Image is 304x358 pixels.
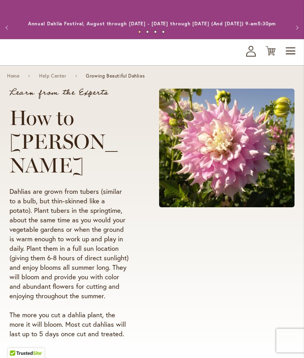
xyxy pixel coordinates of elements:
a: Annual Dahlia Festival, August through [DATE] - [DATE] through [DATE] (And [DATE]) 9-am5:30pm [28,21,276,27]
button: 4 of 4 [162,30,165,33]
span: Growing Beautiful Dahlias [86,73,144,79]
a: Help Center [39,73,66,79]
p: Learn from the Experts [9,89,129,97]
p: Dahlias are grown from tubers (similar to a bulb, but thin-skinned like a potato). Plant tubers i... [9,187,129,301]
button: Next [288,20,304,36]
button: 3 of 4 [154,30,157,33]
button: 2 of 4 [146,30,149,33]
a: Home [7,73,19,79]
button: 1 of 4 [138,30,141,33]
p: The more you cut a dahlia plant, the more it will bloom. Most cut dahlias will last up to 5 days ... [9,310,129,339]
h1: How to [PERSON_NAME] [9,106,129,177]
